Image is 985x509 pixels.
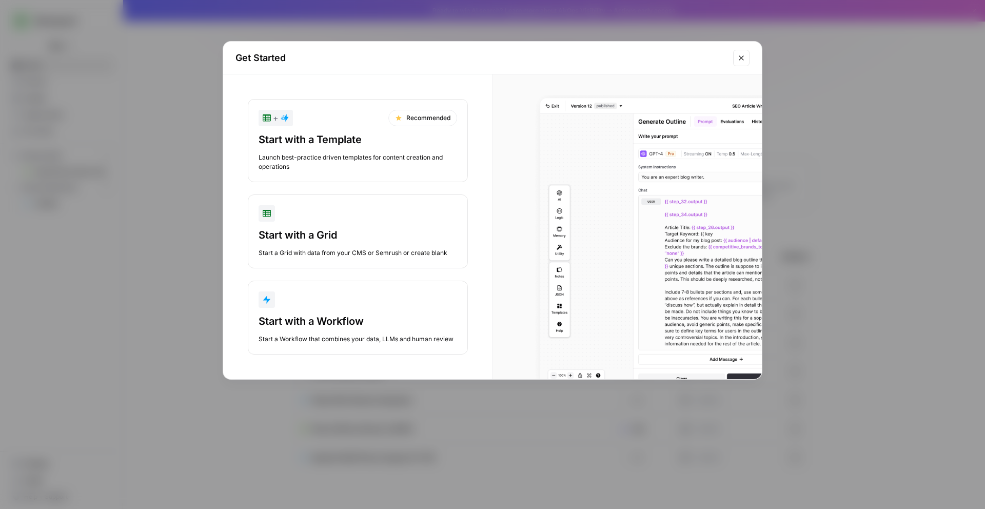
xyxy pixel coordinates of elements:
div: Launch best-practice driven templates for content creation and operations [259,153,457,171]
div: Start a Workflow that combines your data, LLMs and human review [259,335,457,344]
h2: Get Started [235,51,727,65]
div: Start with a Template [259,132,457,147]
button: Start with a WorkflowStart a Workflow that combines your data, LLMs and human review [248,281,468,355]
div: Start a Grid with data from your CMS or Semrush or create blank [259,248,457,258]
div: Start with a Grid [259,228,457,242]
div: Start with a Workflow [259,314,457,328]
div: Recommended [388,110,457,126]
button: +RecommendedStart with a TemplateLaunch best-practice driven templates for content creation and o... [248,99,468,182]
button: Start with a GridStart a Grid with data from your CMS or Semrush or create blank [248,194,468,268]
div: + [263,112,289,124]
button: Close modal [733,50,750,66]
